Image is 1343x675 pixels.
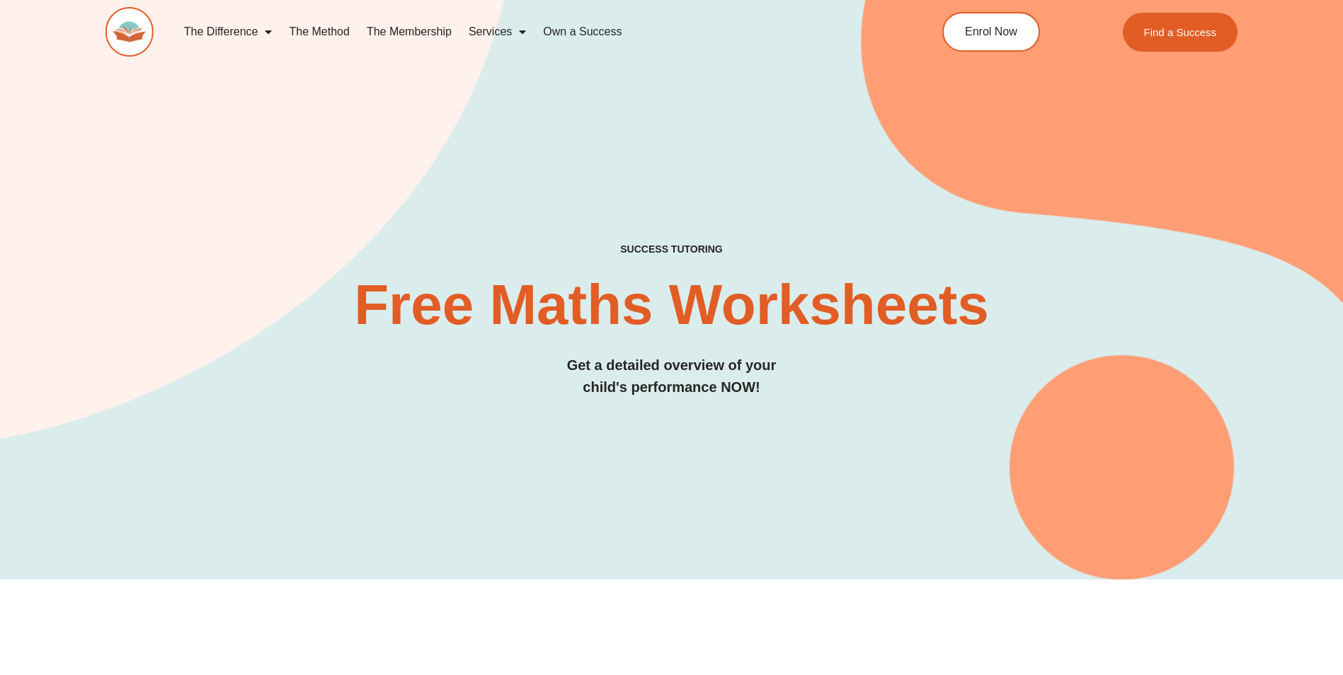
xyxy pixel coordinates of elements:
nav: Menu [176,16,878,48]
a: Own a Success [535,16,630,48]
h3: Get a detailed overview of your child's performance NOW! [105,354,1238,398]
a: Find a Success [1123,13,1238,52]
h2: Free Maths Worksheets​ [105,277,1238,333]
a: The Difference [176,16,281,48]
a: The Membership [358,16,460,48]
a: The Method [280,16,358,48]
a: Enrol Now [942,12,1040,52]
h4: SUCCESS TUTORING​ [105,243,1238,255]
a: Services [460,16,535,48]
span: Enrol Now [965,26,1017,37]
span: Find a Success [1144,27,1217,37]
